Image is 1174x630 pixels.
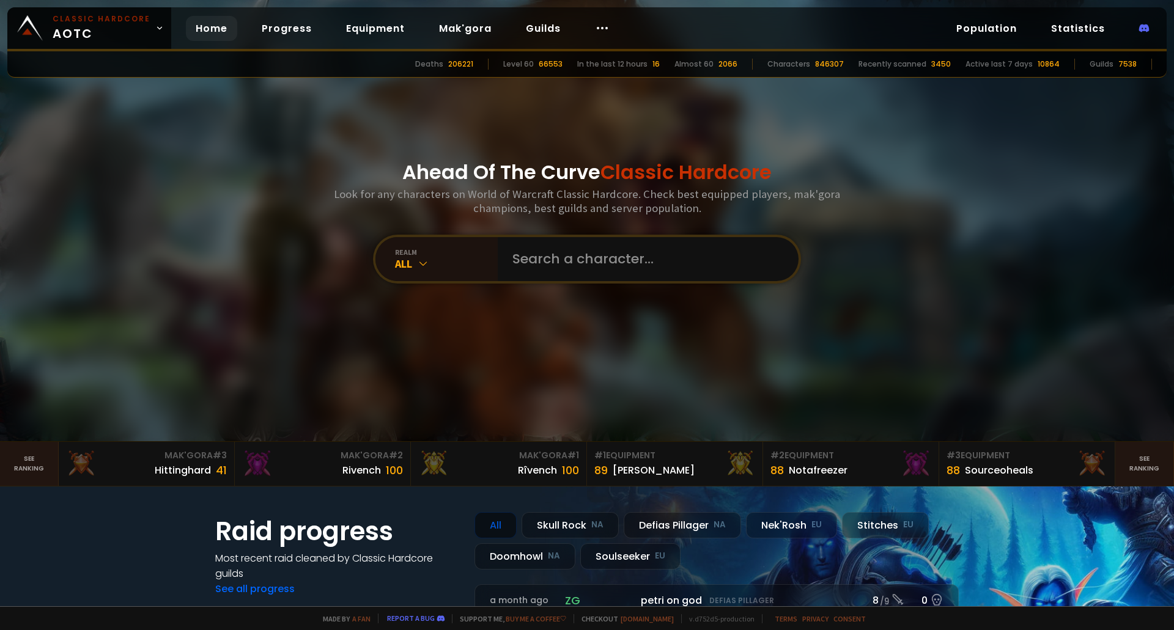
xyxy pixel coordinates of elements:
a: Mak'Gora#3Hittinghard41 [59,442,235,486]
div: Rîvench [518,463,557,478]
a: Report a bug [387,614,435,623]
div: Soulseeker [580,543,681,570]
div: Rivench [342,463,381,478]
div: Level 60 [503,59,534,70]
a: Equipment [336,16,415,41]
div: Deaths [415,59,443,70]
div: 88 [770,462,784,478]
div: Mak'Gora [66,449,227,462]
div: [PERSON_NAME] [613,463,695,478]
a: a fan [352,614,371,623]
a: #2Equipment88Notafreezer [763,442,939,486]
a: Buy me a coffee [506,614,566,623]
div: Active last 7 days [965,59,1033,70]
div: 100 [562,462,579,478]
span: # 3 [213,449,227,461]
div: 100 [386,462,403,478]
span: # 3 [947,449,961,461]
a: Privacy [802,614,829,623]
input: Search a character... [505,237,784,281]
div: Hittinghard [155,463,211,478]
span: v. d752d5 - production [681,614,755,623]
small: EU [655,550,665,562]
div: 7538 [1118,59,1137,70]
div: Defias Pillager [624,512,741,538]
span: # 2 [389,449,403,461]
a: Consent [833,614,866,623]
a: Progress [252,16,322,41]
span: Checkout [574,614,674,623]
a: Population [947,16,1027,41]
div: Almost 60 [674,59,714,70]
span: # 1 [567,449,579,461]
div: realm [395,247,498,257]
div: Mak'Gora [242,449,403,462]
small: EU [811,519,822,531]
div: 10864 [1038,59,1060,70]
a: See all progress [215,582,295,596]
span: # 1 [594,449,606,461]
div: Characters [767,59,810,70]
div: In the last 12 hours [577,59,648,70]
div: Skull Rock [522,512,619,538]
div: 41 [216,462,227,478]
div: 89 [594,462,608,478]
div: Sourceoheals [965,463,1033,478]
div: Recently scanned [858,59,926,70]
div: 66553 [539,59,563,70]
h3: Look for any characters on World of Warcraft Classic Hardcore. Check best equipped players, mak'g... [329,187,845,215]
h4: Most recent raid cleaned by Classic Hardcore guilds [215,551,460,581]
div: 206221 [448,59,473,70]
a: Seeranking [1115,442,1174,486]
span: AOTC [53,13,150,43]
a: [DOMAIN_NAME] [621,614,674,623]
small: Classic Hardcore [53,13,150,24]
small: EU [903,519,914,531]
div: 88 [947,462,960,478]
a: #1Equipment89[PERSON_NAME] [587,442,763,486]
div: Nek'Rosh [746,512,837,538]
div: 3450 [931,59,951,70]
a: Mak'Gora#1Rîvench100 [411,442,587,486]
small: NA [714,519,726,531]
span: Made by [316,614,371,623]
div: Mak'Gora [418,449,579,462]
span: Classic Hardcore [600,158,772,186]
a: Mak'Gora#2Rivench100 [235,442,411,486]
div: All [395,257,498,271]
span: Support me, [452,614,566,623]
a: #3Equipment88Sourceoheals [939,442,1115,486]
div: Equipment [594,449,755,462]
div: 2066 [718,59,737,70]
small: NA [548,550,560,562]
div: Equipment [770,449,931,462]
div: Guilds [1090,59,1113,70]
a: Home [186,16,237,41]
small: NA [591,519,604,531]
a: Statistics [1041,16,1115,41]
a: Terms [775,614,797,623]
a: Mak'gora [429,16,501,41]
div: Equipment [947,449,1107,462]
div: 16 [652,59,660,70]
h1: Ahead Of The Curve [402,158,772,187]
a: Guilds [516,16,570,41]
a: Classic HardcoreAOTC [7,7,171,49]
div: 846307 [815,59,844,70]
div: All [474,512,517,538]
div: Doomhowl [474,543,575,570]
a: a month agozgpetri on godDefias Pillager8 /90 [474,584,959,617]
span: # 2 [770,449,785,461]
div: Notafreezer [789,463,847,478]
h1: Raid progress [215,512,460,551]
div: Stitches [842,512,929,538]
